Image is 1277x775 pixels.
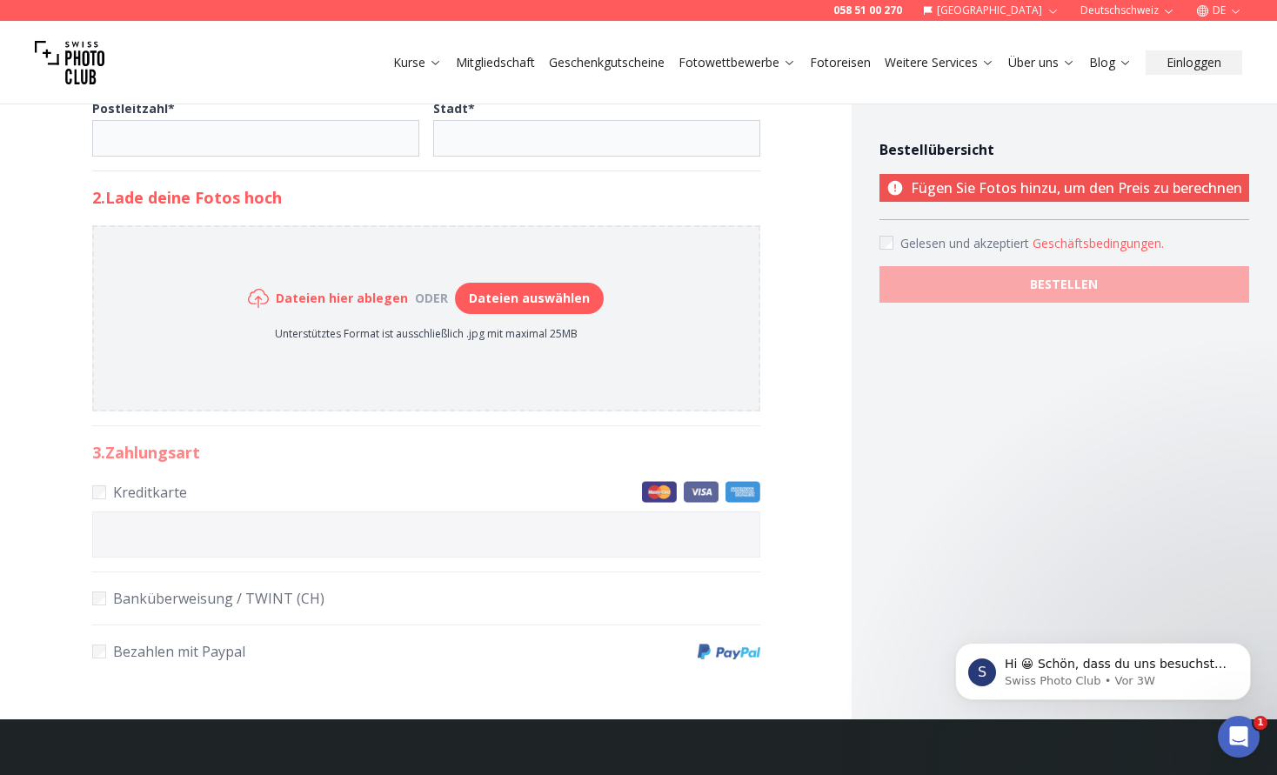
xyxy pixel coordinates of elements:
[1089,54,1132,71] a: Blog
[542,50,672,75] button: Geschenkgutscheine
[1001,50,1082,75] button: Über uns
[803,50,878,75] button: Fotoreisen
[878,50,1001,75] button: Weitere Services
[393,54,442,71] a: Kurse
[455,283,604,314] button: Dateien auswählen
[1033,235,1164,252] button: Accept termsGelesen und akzeptiert
[35,28,104,97] img: Swiss photo club
[1146,50,1242,75] button: Einloggen
[879,266,1249,303] button: BESTELLEN
[276,290,408,307] h6: Dateien hier ablegen
[879,236,893,250] input: Accept terms
[679,54,796,71] a: Fotowettbewerbe
[1008,54,1075,71] a: Über uns
[879,174,1249,202] p: Fügen Sie Fotos hinzu, um den Preis zu berechnen
[672,50,803,75] button: Fotowettbewerbe
[408,290,455,307] div: oder
[92,100,175,117] b: Postleitzahl *
[885,54,994,71] a: Weitere Services
[433,120,760,157] input: Stadt*
[929,606,1277,728] iframe: Intercom notifications Nachricht
[456,54,535,71] a: Mitgliedschaft
[449,50,542,75] button: Mitgliedschaft
[1082,50,1139,75] button: Blog
[1030,276,1098,293] b: BESTELLEN
[92,120,419,157] input: Postleitzahl*
[833,3,902,17] a: 058 51 00 270
[879,139,1249,160] h4: Bestellübersicht
[810,54,871,71] a: Fotoreisen
[549,54,665,71] a: Geschenkgutscheine
[386,50,449,75] button: Kurse
[1254,716,1267,730] span: 1
[1218,716,1260,758] iframe: Intercom live chat
[248,327,604,341] p: Unterstütztes Format ist ausschließlich .jpg mit maximal 25MB
[433,100,475,117] b: Stadt *
[900,235,1033,251] span: Gelesen und akzeptiert
[92,185,760,210] h2: 2. Lade deine Fotos hoch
